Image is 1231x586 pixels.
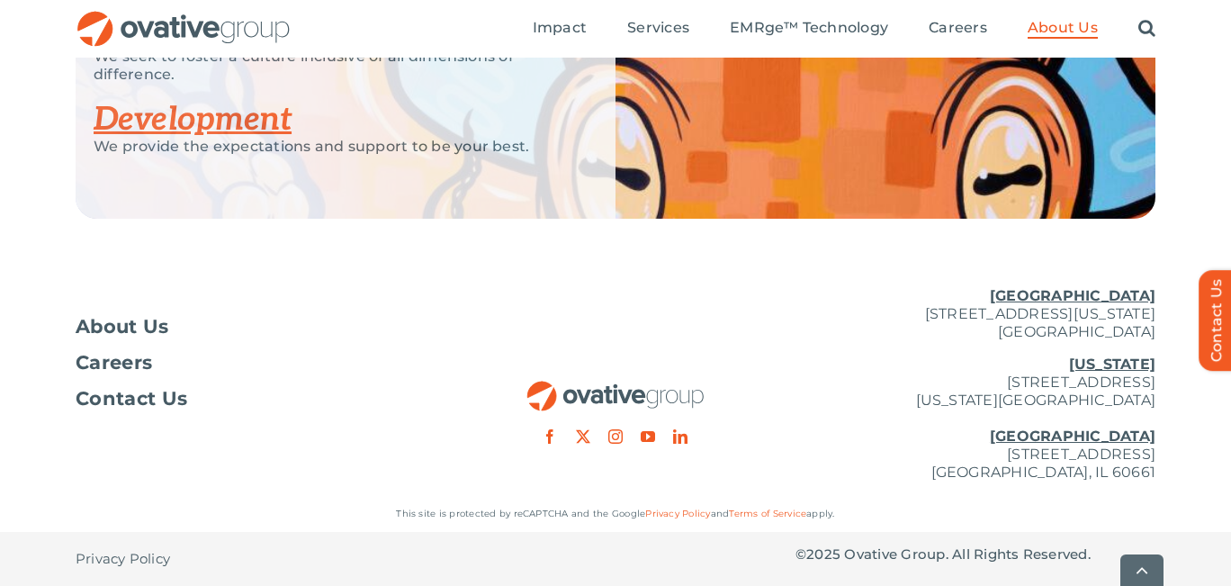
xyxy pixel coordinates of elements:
a: Development [94,100,292,140]
a: Impact [533,19,587,39]
u: [GEOGRAPHIC_DATA] [990,287,1155,304]
a: OG_Full_horizontal_RGB [526,379,705,396]
p: © Ovative Group. All Rights Reserved. [795,545,1155,563]
span: Services [627,19,689,37]
p: This site is protected by reCAPTCHA and the Google and apply. [76,505,1155,523]
span: Careers [929,19,987,37]
nav: Footer Menu [76,318,436,408]
a: Services [627,19,689,39]
span: Careers [76,354,152,372]
a: Careers [929,19,987,39]
span: 2025 [806,545,840,563]
span: About Us [1028,19,1098,37]
a: About Us [76,318,436,336]
a: instagram [608,429,623,444]
p: We provide the expectations and support to be your best. [94,138,571,156]
a: Search [1138,19,1155,39]
a: Contact Us [76,390,436,408]
a: OG_Full_horizontal_RGB [76,9,292,26]
a: Privacy Policy [76,532,170,586]
a: Terms of Service [729,508,806,519]
nav: Footer - Privacy Policy [76,532,436,586]
span: Impact [533,19,587,37]
a: facebook [543,429,557,444]
p: We seek to foster a culture inclusive of all dimensions of difference. [94,48,571,84]
u: [US_STATE] [1069,356,1155,373]
a: EMRge™ Technology [730,19,888,39]
p: [STREET_ADDRESS] [US_STATE][GEOGRAPHIC_DATA] [STREET_ADDRESS] [GEOGRAPHIC_DATA], IL 60661 [795,356,1155,482]
u: [GEOGRAPHIC_DATA] [990,428,1155,445]
span: EMRge™ Technology [730,19,888,37]
a: youtube [641,429,655,444]
span: Contact Us [76,390,187,408]
span: Privacy Policy [76,550,170,568]
p: [STREET_ADDRESS][US_STATE] [GEOGRAPHIC_DATA] [795,287,1155,341]
span: About Us [76,318,169,336]
a: Privacy Policy [645,508,710,519]
a: linkedin [673,429,687,444]
a: About Us [1028,19,1098,39]
a: Careers [76,354,436,372]
a: twitter [576,429,590,444]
